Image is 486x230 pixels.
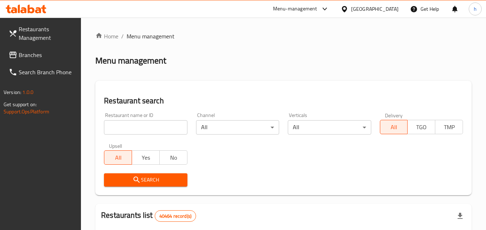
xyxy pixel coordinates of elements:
a: Restaurants Management [3,20,81,46]
span: Search Branch Phone [19,68,76,76]
span: Menu management [127,32,174,41]
div: Total records count [155,210,196,222]
a: Search Branch Phone [3,64,81,81]
span: TGO [410,122,432,132]
div: All [288,120,371,135]
span: All [383,122,405,132]
h2: Menu management [95,55,166,66]
span: 40464 record(s) [155,213,196,220]
h2: Restaurant search [104,95,463,106]
a: Home [95,32,118,41]
span: Version: [4,88,21,97]
a: Branches [3,46,81,64]
h2: Restaurants list [101,210,196,222]
span: Branches [19,51,76,59]
span: h [474,5,477,13]
label: Delivery [385,113,403,118]
div: Export file [451,207,469,225]
button: All [104,150,132,165]
input: Search for restaurant name or ID.. [104,120,187,135]
div: All [196,120,279,135]
button: Yes [132,150,160,165]
span: TMP [438,122,460,132]
span: All [107,152,129,163]
li: / [121,32,124,41]
span: Search [110,175,181,184]
a: Support.OpsPlatform [4,107,49,116]
span: Yes [135,152,157,163]
span: Get support on: [4,100,37,109]
button: Search [104,173,187,187]
span: 1.0.0 [22,88,33,97]
div: [GEOGRAPHIC_DATA] [351,5,399,13]
span: Restaurants Management [19,25,76,42]
button: TMP [435,120,463,134]
button: TGO [407,120,435,134]
label: Upsell [109,143,122,148]
div: Menu-management [273,5,317,13]
span: No [163,152,185,163]
nav: breadcrumb [95,32,472,41]
button: All [380,120,408,134]
button: No [159,150,187,165]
